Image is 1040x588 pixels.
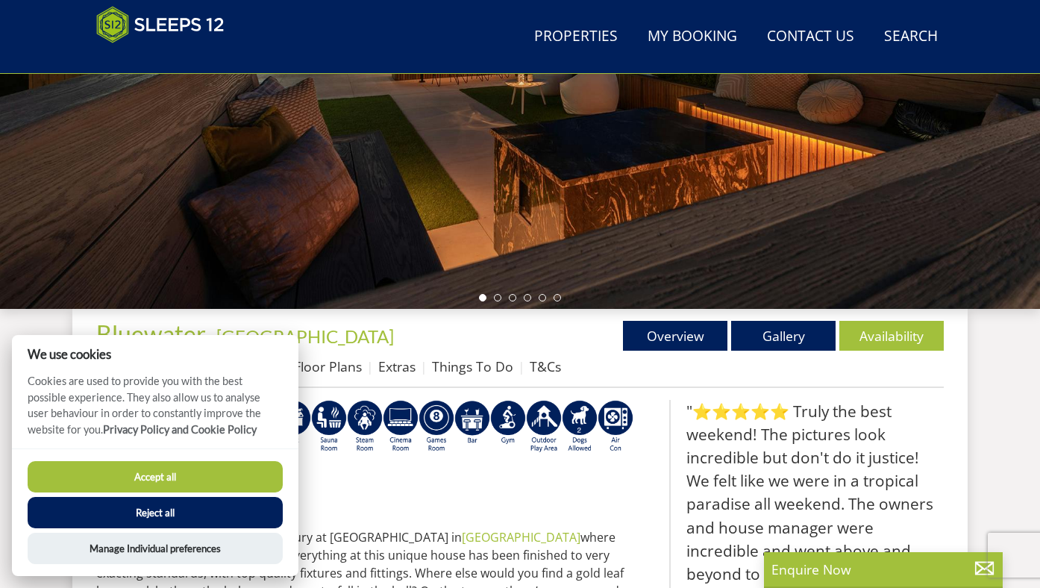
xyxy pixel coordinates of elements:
a: Bluewater [96,319,210,348]
a: [GEOGRAPHIC_DATA] [216,325,394,347]
a: Search [878,20,944,54]
img: AD_4nXcSUJas-BlT57PxdziqKXNqU2nvMusKos-4cRe8pa-QY3P6IVIgC5RML9h_LGXlwoRg2t7SEUB0SfVPHaSZ3jT_THfm5... [490,400,526,454]
a: Overview [623,321,727,351]
a: [GEOGRAPHIC_DATA] [462,529,580,545]
img: Sleeps 12 [96,6,225,43]
a: My Booking [642,20,743,54]
img: AD_4nXfh4yq7wy3TnR9nYbT7qSJSizMs9eua0Gz0e42tr9GU5ZWs1NGxqu2z1BhO7LKQmMaABcGcqPiKlouEgNjsmfGBWqxG-... [347,400,383,454]
p: Cookies are used to provide you with the best possible experience. They also allow us to analyse ... [12,373,298,448]
a: Contact Us [761,20,860,54]
img: AD_4nXdwraYVZ2fjjsozJ3MSjHzNlKXAQZMDIkuwYpBVn5DeKQ0F0MOgTPfN16CdbbfyNhSuQE5uMlSrE798PV2cbmCW5jN9_... [598,400,633,454]
span: Bluewater [96,319,206,348]
h2: We use cookies [12,347,298,361]
iframe: Customer reviews powered by Trustpilot [89,52,245,65]
a: Things To Do [432,357,513,375]
a: Floor Plans [294,357,362,375]
img: AD_4nXfjdDqPkGBf7Vpi6H87bmAUe5GYCbodrAbU4sf37YN55BCjSXGx5ZgBV7Vb9EJZsXiNVuyAiuJUB3WVt-w9eJ0vaBcHg... [526,400,562,454]
img: AD_4nXcD28i7jRPtnffojShAeSxwO1GDluIWQfdj7EdbV9HCbC4PnJXXNHsdbXgaJTXwrw7mtdFDc6E2-eEEQ6dq-IRlK6dg9... [454,400,490,454]
a: Gallery [731,321,836,351]
img: AD_4nXe7_8LrJK20fD9VNWAdfykBvHkWcczWBt5QOadXbvIwJqtaRaRf-iI0SeDpMmH1MdC9T1Vy22FMXzzjMAvSuTB5cJ7z5... [562,400,598,454]
a: T&Cs [530,357,561,375]
p: Enquire Now [771,560,995,579]
button: Reject all [28,497,283,528]
button: Manage Individual preferences [28,533,283,564]
img: AD_4nXdrZMsjcYNLGsKuA84hRzvIbesVCpXJ0qqnwZoX5ch9Zjv73tWe4fnFRs2gJ9dSiUubhZXckSJX_mqrZBmYExREIfryF... [419,400,454,454]
span: - [210,325,394,347]
button: Accept all [28,461,283,492]
a: Privacy Policy and Cookie Policy [103,423,257,436]
img: AD_4nXd2nb48xR8nvNoM3_LDZbVoAMNMgnKOBj_-nFICa7dvV-HbinRJhgdpEvWfsaax6rIGtCJThxCG8XbQQypTL5jAHI8VF... [383,400,419,454]
a: Properties [528,20,624,54]
a: Extras [378,357,416,375]
img: AD_4nXdjbGEeivCGLLmyT_JEP7bTfXsjgyLfnLszUAQeQ4RcokDYHVBt5R8-zTDbAVICNoGv1Dwc3nsbUb1qR6CAkrbZUeZBN... [311,400,347,454]
a: Availability [839,321,944,351]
